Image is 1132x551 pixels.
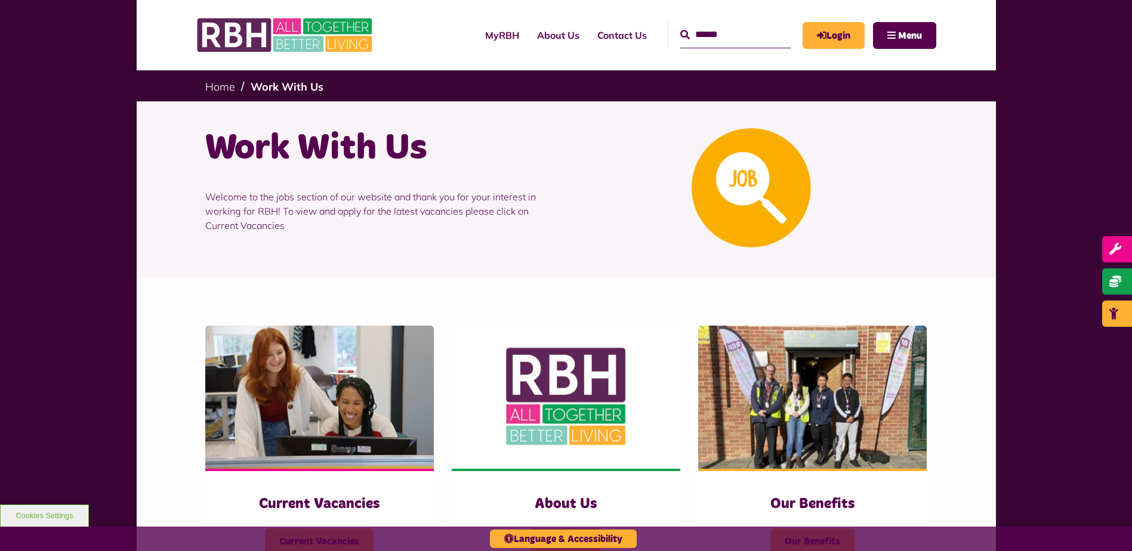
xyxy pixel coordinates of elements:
[196,12,375,58] img: RBH
[528,19,588,51] a: About Us
[692,128,811,247] img: Looking For A Job
[490,530,637,548] button: Language & Accessibility
[722,495,903,513] h3: Our Benefits
[205,80,235,94] a: Home
[251,80,323,94] a: Work With Us
[205,125,557,172] h1: Work With Us
[1078,497,1132,551] iframe: Netcall Web Assistant for live chat
[476,19,528,51] a: MyRBH
[588,19,656,51] a: Contact Us
[205,172,557,250] p: Welcome to the jobs section of our website and thank you for your interest in working for RBH! To...
[898,31,922,41] span: Menu
[205,326,434,469] img: IMG 1470
[452,326,680,469] img: RBH Logo Social Media 480X360 (1)
[229,495,410,513] h3: Current Vacancies
[873,22,936,49] button: Navigation
[803,22,865,49] a: MyRBH
[476,495,656,513] h3: About Us
[698,326,927,469] img: Dropinfreehold2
